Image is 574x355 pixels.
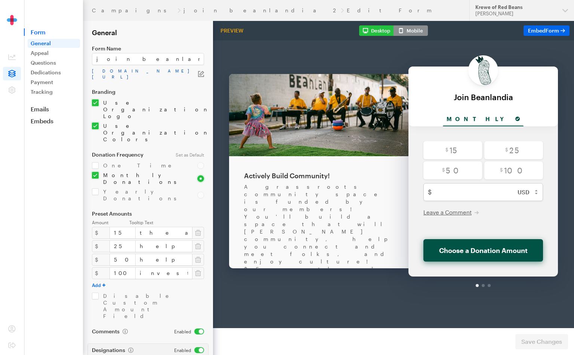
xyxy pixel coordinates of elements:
div: A grassroots community space is funded by our members! You'll build a space that will [PERSON_NAM... [42,143,191,277]
label: Form Name [92,46,204,52]
label: Preset Amounts [92,211,204,217]
button: Add [92,282,105,288]
div: $ [92,227,110,239]
label: Donation Frequency [92,152,167,158]
a: join beanlandia 2 [183,7,338,13]
label: Comments [92,328,128,334]
label: Amount [92,220,129,225]
span: Form [24,28,83,36]
a: Appeal [28,49,80,58]
a: Campaigns [92,7,175,13]
div: Join Beanlandia [214,52,348,61]
div: $ [92,254,110,266]
span: Leave a Comment [221,169,269,175]
label: Tooltip Text [129,220,204,225]
div: Actively Build Community! [42,131,191,140]
button: Mobile [394,25,428,36]
span: Embed [528,27,559,34]
div: Preview [217,27,246,34]
div: $ [92,267,110,279]
a: Dedications [28,68,80,77]
a: Payment [28,78,80,87]
div: Set as Default [171,152,209,158]
a: Embeds [24,117,83,125]
h2: General [92,28,204,37]
a: Questions [28,58,80,67]
button: Leave a Comment [221,168,277,176]
button: Choose a Donation Amount [221,199,341,221]
img: 241008KRBblockparty_450.jpg [27,34,206,116]
div: Krewe of Red Beans [475,4,556,10]
span: Form [546,27,559,34]
a: General [28,39,80,48]
label: Branding [92,89,204,95]
a: EmbedForm [524,25,570,36]
div: $ [92,240,110,252]
label: Use Organization Logo [99,99,204,120]
a: [DOMAIN_NAME][URL] [92,68,198,80]
div: Designations [92,347,165,353]
label: Use Organization Colors [99,123,204,143]
div: [PERSON_NAME] [475,10,556,17]
a: Emails [24,105,83,113]
a: Tracking [28,87,80,96]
